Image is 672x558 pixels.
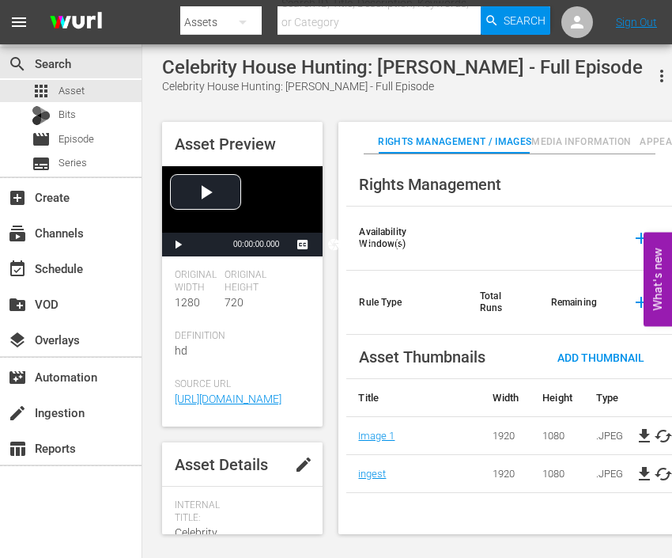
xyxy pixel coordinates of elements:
td: 1080 [530,417,584,455]
span: Rights Management [359,175,501,194]
button: edit [285,446,323,484]
span: Asset [32,82,51,101]
span: 00:00:00.000 [233,240,279,249]
th: Height [530,379,584,417]
span: Media Information [531,134,631,150]
img: ans4CAIJ8jUAAAAAAAAAAAAAAAAAAAAAAAAgQb4GAAAAAAAAAAAAAAAAAAAAAAAAJMjXAAAAAAAAAAAAAAAAAAAAAAAAgAT5G... [38,4,114,41]
span: Original Height [225,269,266,294]
td: .JPEG [584,455,635,493]
th: Width [481,379,530,417]
div: Video Player [162,166,323,256]
th: Availability Window(s) [346,207,467,271]
button: Search [481,6,550,35]
span: Schedule [8,260,27,279]
span: Overlays [8,331,27,350]
button: Jump To Time [319,233,350,256]
div: Celebrity House Hunting: [PERSON_NAME] - Full Episode [162,56,643,78]
th: Type [584,379,635,417]
a: [URL][DOMAIN_NAME] [175,393,281,405]
span: table_chart [8,439,27,458]
button: Play [162,233,194,256]
span: Asset Thumbnails [359,347,485,366]
div: Celebrity House Hunting: [PERSON_NAME] - Full Episode [162,78,643,95]
button: Open Feedback Widget [644,232,672,326]
td: .JPEG [584,417,635,455]
span: Rights Management / Images [378,134,531,150]
a: ingest [358,468,386,480]
span: 720 [225,296,244,309]
button: Captions [287,233,319,256]
span: Episode [32,130,51,149]
button: Fullscreen [382,233,413,256]
a: Image 1 [358,430,395,442]
button: Picture-in-Picture [350,233,382,256]
span: add [632,293,651,312]
span: add_box [8,188,27,207]
span: 1280 [175,296,200,309]
span: Search [504,6,546,35]
span: Series [32,154,51,173]
span: Internal Title: [175,499,221,525]
th: Remaining [538,271,610,335]
span: VOD [8,295,27,314]
button: add [622,283,660,321]
span: Series [59,155,87,171]
button: Add Thumbnail [545,343,657,371]
a: Sign Out [616,16,657,28]
span: Add Thumbnail [545,351,657,364]
button: add [622,219,660,257]
a: file_download [635,465,654,484]
td: 1080 [530,455,584,493]
th: Total Runs [467,271,538,335]
span: Channels [8,224,27,243]
span: edit [294,455,313,474]
th: Title [346,379,481,417]
th: Rule Type [346,271,467,335]
span: Episode [59,131,94,147]
span: Automation [8,368,27,387]
td: 1920 [481,455,530,493]
span: Asset Preview [175,135,276,154]
a: file_download [635,427,654,446]
span: hd [175,344,187,357]
span: Source Url [175,378,302,391]
span: Definition [175,330,225,343]
span: Search [8,55,27,74]
span: Asset Details [175,455,268,474]
span: menu [9,13,28,32]
span: Asset [59,83,85,99]
span: add [632,229,651,248]
span: Original Width [175,269,217,294]
td: 1920 [481,417,530,455]
span: Bits [59,107,76,123]
span: Ingestion [8,404,27,423]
